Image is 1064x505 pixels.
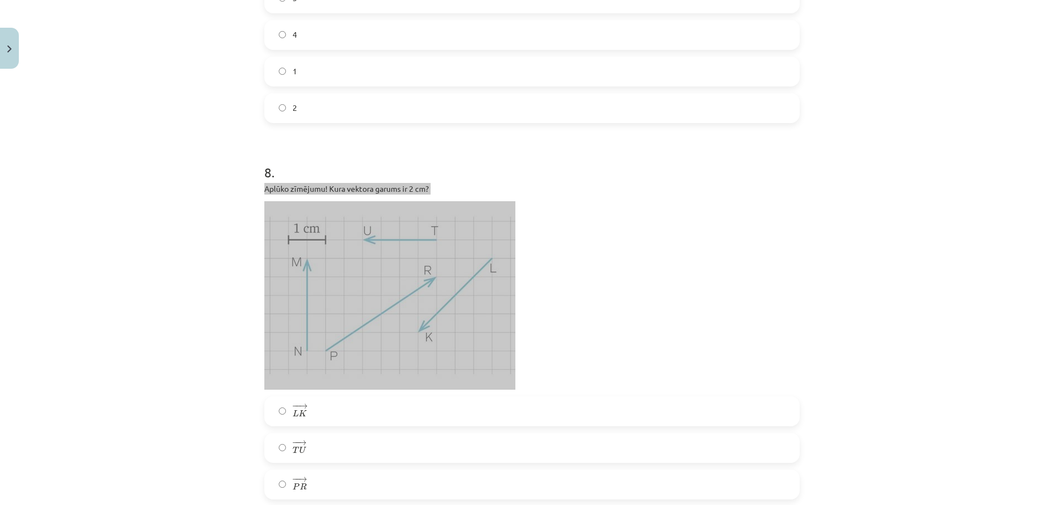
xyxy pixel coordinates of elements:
[299,410,307,417] span: K
[293,483,300,490] span: P
[293,29,297,40] span: 4
[279,104,286,111] input: 2
[293,447,299,453] span: T
[292,440,299,445] span: −
[300,483,306,490] span: R
[295,477,296,482] span: −
[293,65,297,77] span: 1
[264,183,800,195] p: Aplūko zīmējumu! Kura vektora garums ir 2 cm?
[293,410,299,417] span: L
[293,102,297,114] span: 2
[295,404,296,409] span: −
[279,68,286,75] input: 1
[292,404,299,409] span: −
[279,31,286,38] input: 4
[292,477,299,482] span: −
[7,45,12,53] img: icon-close-lesson-0947bae3869378f0d4975bcd49f059093ad1ed9edebbc8119c70593378902aed.svg
[298,477,307,482] span: →
[299,404,308,409] span: →
[298,440,306,445] span: →
[295,440,295,445] span: −
[264,145,800,180] h1: 8 .
[299,446,306,453] span: U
